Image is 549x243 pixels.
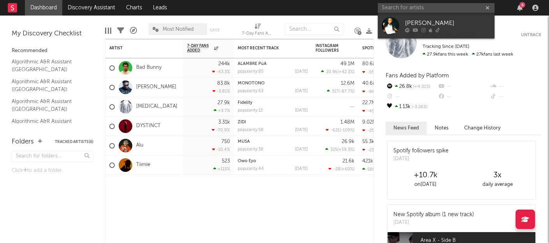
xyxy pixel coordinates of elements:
[341,128,353,133] span: -109 %
[12,29,93,38] div: My Discovery Checklist
[327,89,354,94] div: ( )
[386,102,437,112] div: 1.13k
[238,147,263,152] div: popularity: 38
[212,147,230,152] div: -10.4 %
[412,85,430,89] span: +4.01 %
[362,147,377,152] div: -230
[12,137,34,147] div: Folders
[423,44,469,49] span: Tracking Since: [DATE]
[238,81,308,86] div: MONÓTONO
[238,89,263,93] div: popularity: 63
[340,89,353,94] span: -87.7 %
[362,167,375,172] div: 585
[238,167,264,171] div: popularity: 44
[437,92,489,102] div: --
[489,92,541,102] div: --
[362,100,376,105] div: 22.7M
[238,140,250,144] a: MUSA
[222,159,230,164] div: 523
[386,92,437,102] div: --
[55,140,93,144] button: Tracked Artists(6)
[326,70,337,74] span: 20.9k
[362,120,377,125] div: 9.02M
[321,69,354,74] div: ( )
[214,108,230,113] div: +3.7 %
[456,122,509,135] button: Change History
[213,166,230,171] div: +115 %
[405,19,491,28] div: [PERSON_NAME]
[362,159,373,164] div: 421k
[105,19,111,42] div: Edit Columns
[342,159,354,164] div: 21.6k
[109,46,168,51] div: Artist
[362,70,379,75] div: -952k
[362,89,379,94] div: -963k
[393,155,449,163] div: [DATE]
[187,44,212,53] span: 7-Day Fans Added
[333,167,340,171] span: -28
[12,151,93,162] input: Search for folders...
[341,81,354,86] div: 12.6M
[285,23,343,35] input: Search...
[461,180,533,189] div: daily average
[489,82,541,92] div: --
[136,84,176,91] a: [PERSON_NAME]
[12,46,93,56] div: Recommended
[389,171,461,180] div: +10.7k
[393,219,474,227] div: [DATE]
[342,167,353,171] span: +60 %
[295,70,308,74] div: [DATE]
[238,101,253,105] a: Fidelity
[238,46,296,51] div: Most Recent Track
[238,159,308,163] div: Owo Eyo
[238,81,265,86] a: MONÓTONO
[12,166,93,175] div: Click to add a folder.
[238,120,246,124] a: ZIDI
[295,147,308,152] div: [DATE]
[12,117,86,133] a: Algorithmic A&R Assistant ([GEOGRAPHIC_DATA])
[340,120,354,125] div: 1.48M
[238,159,256,163] a: Owo Eyo
[136,142,144,149] a: Alu
[12,77,86,93] a: Algorithmic A&R Assistant ([GEOGRAPHIC_DATA])
[242,29,273,38] div: 7-Day Fans Added (7-Day Fans Added)
[136,162,150,168] a: Tiimie
[295,128,308,132] div: [DATE]
[393,147,449,155] div: Spotify followers spike
[136,103,177,110] a: [MEDICAL_DATA]
[238,140,308,144] div: MUSA
[217,81,230,86] div: 83.8k
[339,148,353,152] span: +59.3 %
[238,128,263,132] div: popularity: 58
[136,65,161,71] a: Bad Bunny
[521,31,541,39] button: Untrack
[221,139,230,144] div: 750
[238,62,308,66] div: ALAMBRE PúA
[378,3,495,13] input: Search for artists
[218,61,230,66] div: 244k
[210,28,220,32] button: Save
[295,108,308,113] div: [DATE]
[386,122,427,135] button: News Feed
[332,89,339,94] span: 317
[461,171,533,180] div: 3 x
[340,61,354,66] div: 49.1M
[117,19,124,42] div: Filters
[12,58,86,73] a: Algorithmic A&R Assistant ([GEOGRAPHIC_DATA])
[423,52,468,57] span: 27.9k fans this week
[362,46,421,51] div: Spotify Monthly Listeners
[238,62,267,66] a: ALAMBRE PúA
[423,52,513,57] span: 27k fans last week
[378,13,495,38] a: [PERSON_NAME]
[342,139,354,144] div: 26.9k
[316,44,343,53] div: Instagram Followers
[362,128,379,133] div: -255k
[295,167,308,171] div: [DATE]
[386,73,449,79] span: Fans Added by Platform
[130,19,137,42] div: A&R Pipeline
[238,120,308,124] div: ZIDI
[437,82,489,92] div: --
[238,108,263,113] div: popularity: 12
[12,97,86,113] a: Algorithmic A&R Assistant ([GEOGRAPHIC_DATA])
[325,147,354,152] div: ( )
